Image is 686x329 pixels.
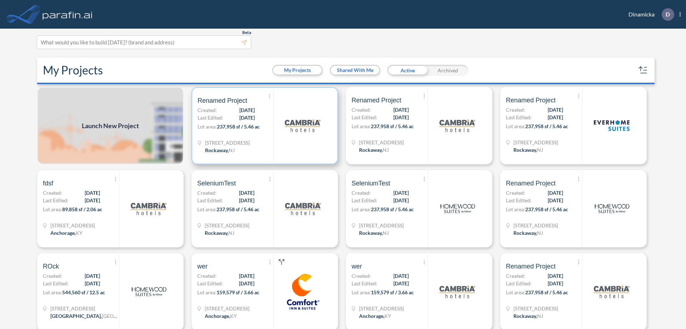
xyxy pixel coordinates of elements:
div: Houston, TX [50,312,118,320]
span: Last Edited: [43,280,69,287]
span: 237,958 sf / 5.46 ac [371,206,414,212]
span: [DATE] [548,197,563,204]
span: Created: [197,272,217,280]
span: Last Edited: [506,197,532,204]
span: 321 Mt Hope Ave [513,139,558,146]
span: Renamed Project [506,179,556,188]
span: NJ [228,230,234,236]
span: Created: [43,272,62,280]
span: 321 Mt Hope Ave [205,222,249,229]
div: Rockaway, NJ [359,146,389,154]
span: NJ [537,230,543,236]
a: SeleniumTestCreated:[DATE]Last Edited:[DATE]Lot area:237,958 sf / 5.46 ac[STREET_ADDRESS]Rockaway... [189,170,343,247]
span: Last Edited: [197,197,223,204]
span: 159,579 sf / 3.66 ac [371,289,414,295]
span: Anchorage , [50,230,76,236]
div: Rockaway, NJ [513,146,543,154]
img: logo [594,274,630,310]
img: add [37,87,184,164]
span: Lot area: [506,206,525,212]
span: [GEOGRAPHIC_DATA] , [50,313,102,319]
span: [DATE] [548,272,563,280]
span: [GEOGRAPHIC_DATA] [102,313,153,319]
span: KY [76,230,83,236]
div: Rockaway, NJ [513,229,543,237]
a: Renamed ProjectCreated:[DATE]Last Edited:[DATE]Lot area:237,958 sf / 5.46 ac[STREET_ADDRESS]Rocka... [497,87,652,164]
span: SeleniumTest [197,179,236,188]
span: wer [352,262,362,271]
span: [DATE] [548,280,563,287]
img: logo [594,108,630,144]
span: Renamed Project [506,96,556,105]
span: Created: [506,106,525,113]
img: logo [131,274,166,310]
img: logo [285,274,321,310]
img: logo [439,108,475,144]
div: Anchorage, KY [205,312,237,320]
img: logo [439,274,475,310]
span: 321 Mt Hope Ave [359,222,404,229]
div: Archived [428,65,468,76]
span: 321 Mt Hope Ave [205,139,250,146]
span: Lot area: [506,123,525,129]
span: Rockaway , [513,313,537,319]
span: 159,579 sf / 3.66 ac [217,289,259,295]
img: logo [131,191,166,227]
span: Rockaway , [205,147,229,153]
span: [DATE] [393,280,409,287]
span: NJ [383,230,389,236]
span: [DATE] [548,113,563,121]
span: [DATE] [548,189,563,197]
div: Rockaway, NJ [359,229,389,237]
h2: My Projects [43,63,103,77]
span: Lot area: [197,206,217,212]
span: SeleniumTest [352,179,390,188]
span: Rockaway , [359,147,383,153]
span: fdsf [43,179,53,188]
span: 1899 Evergreen Rd [50,222,95,229]
button: My Projects [273,66,322,74]
span: Rockaway , [359,230,383,236]
span: 544,560 sf / 12.5 ac [62,289,105,295]
img: logo [41,7,94,21]
a: Renamed ProjectCreated:[DATE]Last Edited:[DATE]Lot area:237,958 sf / 5.46 ac[STREET_ADDRESS]Rocka... [343,87,497,164]
span: Created: [197,189,217,197]
div: Dinamicka [618,8,681,21]
span: KY [230,313,237,319]
span: [DATE] [85,272,100,280]
span: Renamed Project [506,262,556,271]
span: Last Edited: [352,280,377,287]
img: logo [439,191,475,227]
span: Renamed Project [198,96,247,105]
span: NJ [537,147,543,153]
span: Last Edited: [506,113,532,121]
span: Created: [352,189,371,197]
div: Active [387,65,428,76]
span: Rockaway , [513,230,537,236]
span: Last Edited: [197,280,223,287]
div: Rockaway, NJ [513,312,543,320]
span: Created: [506,272,525,280]
button: sort [637,64,649,76]
a: Renamed ProjectCreated:[DATE]Last Edited:[DATE]Lot area:237,958 sf / 5.46 ac[STREET_ADDRESS]Rocka... [189,87,343,164]
span: Created: [43,189,62,197]
a: fdsfCreated:[DATE]Last Edited:[DATE]Lot area:89,858 sf / 2.06 ac[STREET_ADDRESS]Anchorage,KYlogo [34,170,189,247]
span: Anchorage , [359,313,384,319]
span: Lot area: [197,289,217,295]
span: [DATE] [239,189,254,197]
span: 237,958 sf / 5.46 ac [371,123,414,129]
span: Rockaway , [205,230,228,236]
span: Lot area: [352,289,371,295]
span: 321 Mt Hope Ave [513,305,558,312]
p: D [666,11,670,18]
span: NJ [383,147,389,153]
span: wer [197,262,208,271]
span: 89,858 sf / 2.06 ac [62,206,102,212]
span: [DATE] [393,113,409,121]
span: 321 Mt Hope Ave [513,222,558,229]
span: Lot area: [198,124,217,130]
img: logo [285,108,320,144]
span: [DATE] [393,189,409,197]
a: Launch New Project [37,87,184,164]
span: 237,958 sf / 5.46 ac [525,289,568,295]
